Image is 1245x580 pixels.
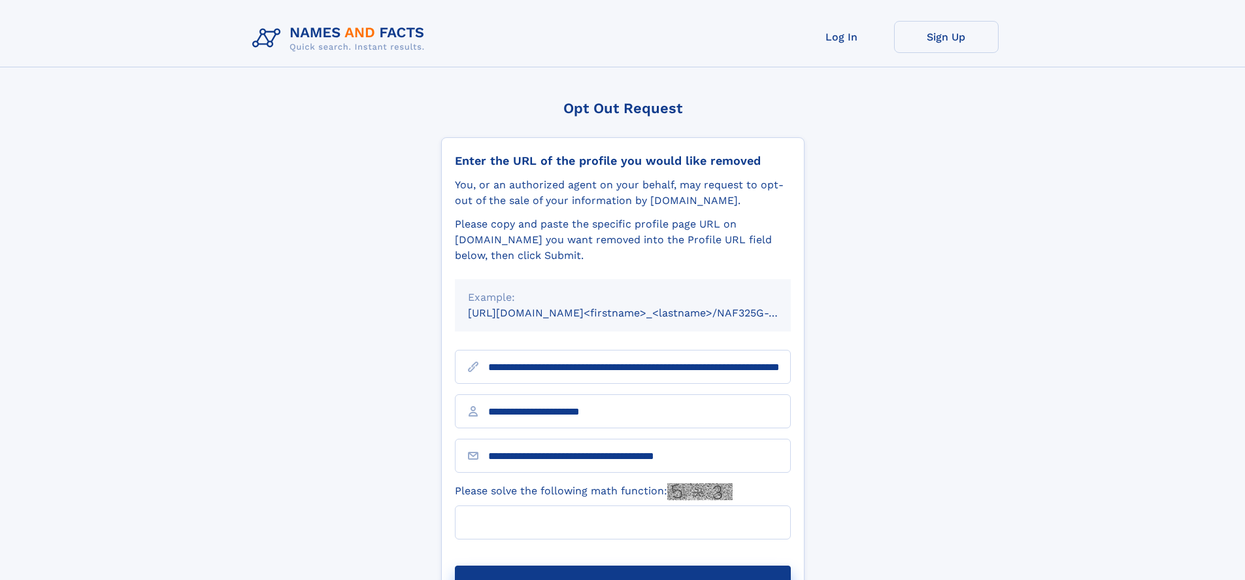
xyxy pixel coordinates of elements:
small: [URL][DOMAIN_NAME]<firstname>_<lastname>/NAF325G-xxxxxxxx [468,307,816,319]
div: Opt Out Request [441,100,805,116]
div: Please copy and paste the specific profile page URL on [DOMAIN_NAME] you want removed into the Pr... [455,216,791,264]
div: Example: [468,290,778,305]
label: Please solve the following math function: [455,483,733,500]
div: You, or an authorized agent on your behalf, may request to opt-out of the sale of your informatio... [455,177,791,209]
img: Logo Names and Facts [247,21,435,56]
a: Sign Up [894,21,999,53]
div: Enter the URL of the profile you would like removed [455,154,791,168]
a: Log In [789,21,894,53]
